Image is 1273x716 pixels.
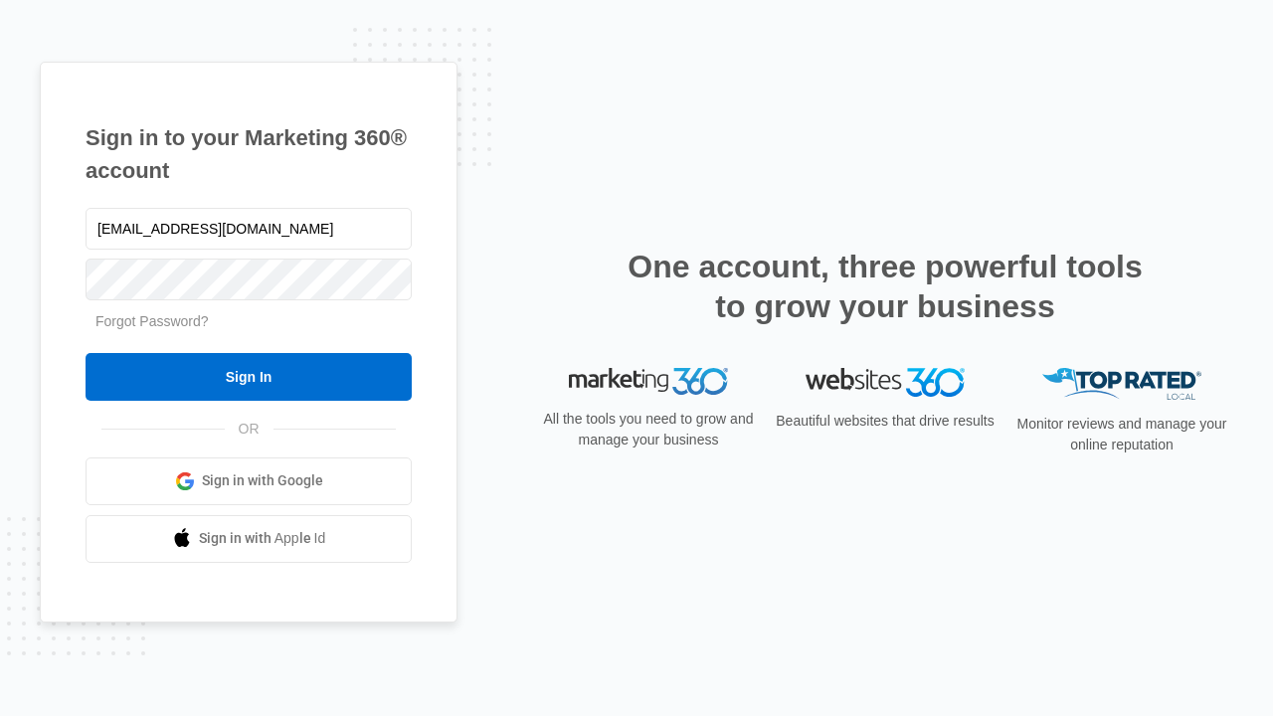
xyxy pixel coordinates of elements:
[1042,368,1201,401] img: Top Rated Local
[95,313,209,329] a: Forgot Password?
[199,528,326,549] span: Sign in with Apple Id
[86,208,412,250] input: Email
[202,470,323,491] span: Sign in with Google
[622,247,1149,326] h2: One account, three powerful tools to grow your business
[806,368,965,397] img: Websites 360
[1010,414,1233,455] p: Monitor reviews and manage your online reputation
[86,515,412,563] a: Sign in with Apple Id
[86,121,412,187] h1: Sign in to your Marketing 360® account
[537,409,760,450] p: All the tools you need to grow and manage your business
[774,411,997,432] p: Beautiful websites that drive results
[569,368,728,396] img: Marketing 360
[225,419,273,440] span: OR
[86,353,412,401] input: Sign In
[86,457,412,505] a: Sign in with Google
